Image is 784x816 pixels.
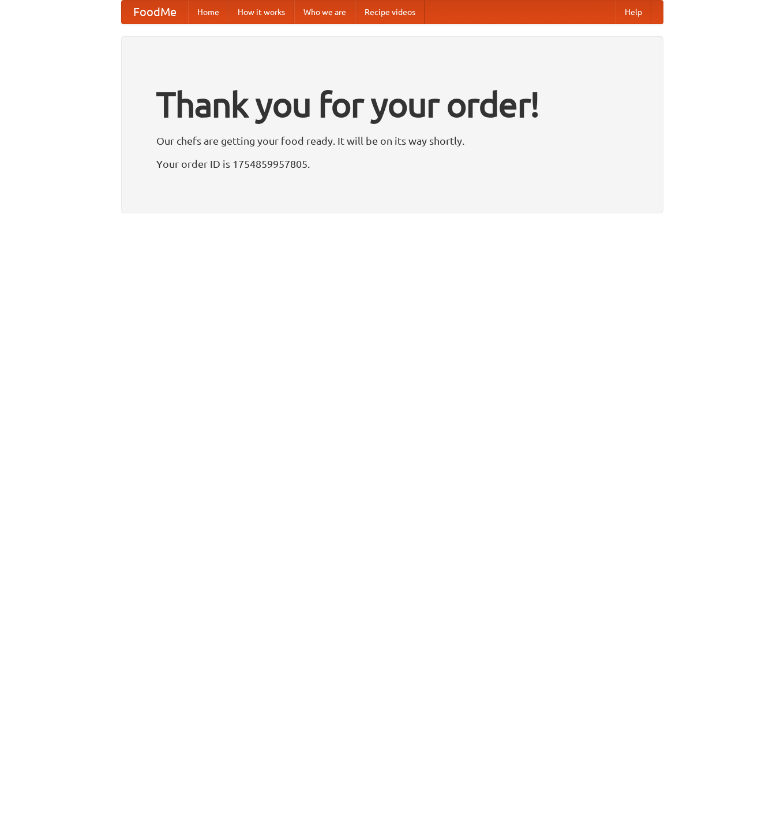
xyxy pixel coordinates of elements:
a: Recipe videos [355,1,425,24]
a: FoodMe [122,1,188,24]
a: Who we are [294,1,355,24]
p: Your order ID is 1754859957805. [156,155,628,172]
a: Home [188,1,228,24]
h1: Thank you for your order! [156,77,628,132]
a: How it works [228,1,294,24]
p: Our chefs are getting your food ready. It will be on its way shortly. [156,132,628,149]
a: Help [616,1,651,24]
